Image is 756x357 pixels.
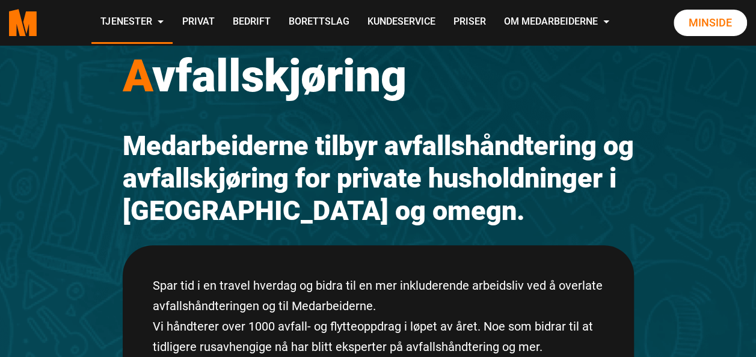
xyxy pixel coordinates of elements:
[674,10,747,36] a: Minside
[173,1,223,44] a: Privat
[444,1,494,44] a: Priser
[123,49,152,102] span: A
[91,1,173,44] a: Tjenester
[123,49,634,103] h1: vfallskjøring
[223,1,279,44] a: Bedrift
[279,1,358,44] a: Borettslag
[494,1,618,44] a: Om Medarbeiderne
[358,1,444,44] a: Kundeservice
[123,130,634,227] h2: Medarbeiderne tilbyr avfallshåndtering og avfallskjøring for private husholdninger i [GEOGRAPHIC_...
